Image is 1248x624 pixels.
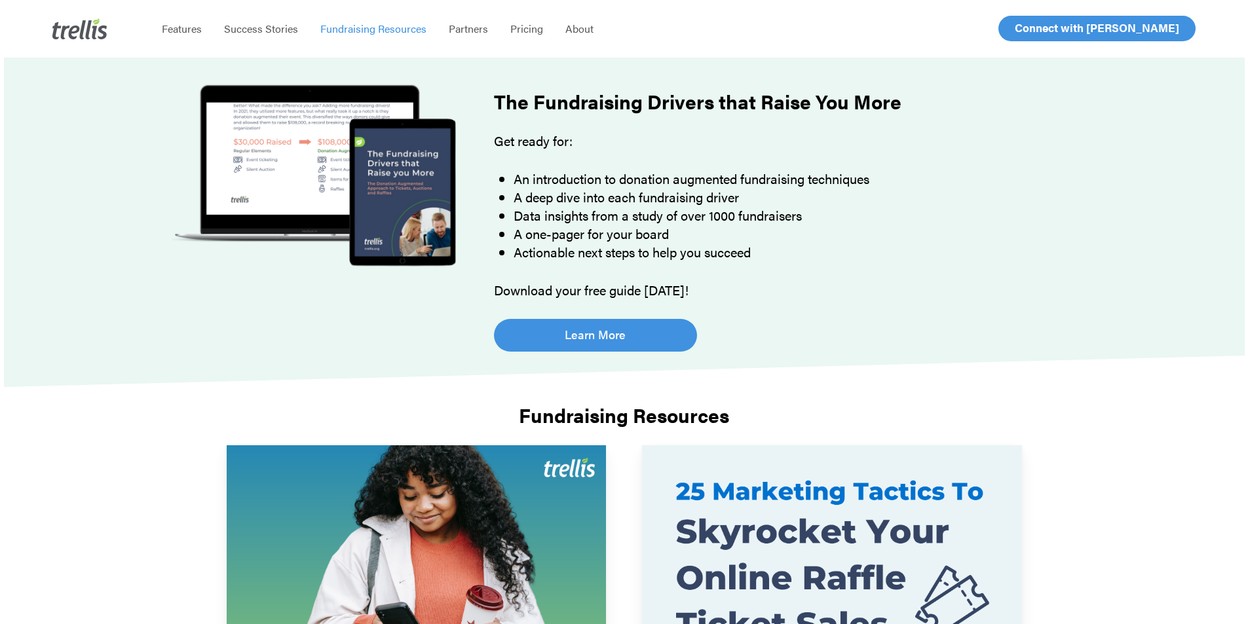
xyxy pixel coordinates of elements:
a: Features [151,22,213,35]
a: Connect with [PERSON_NAME] [998,16,1196,41]
span: About [565,21,594,36]
img: The Fundraising Drivers that Raise You More Guide Cover [151,74,477,278]
span: Partners [449,21,488,36]
p: Get ready for: [494,132,1032,170]
a: Pricing [499,22,554,35]
li: Data insights from a study of over 1000 fundraisers [514,206,1032,225]
a: Learn More [494,319,697,352]
a: Success Stories [213,22,309,35]
a: Fundraising Resources [309,22,438,35]
strong: The Fundraising Drivers that Raise You More [494,87,901,115]
span: Success Stories [224,21,298,36]
span: Pricing [510,21,543,36]
li: A one-pager for your board [514,225,1032,243]
li: An introduction to donation augmented fundraising techniques [514,170,1032,188]
li: Actionable next steps to help you succeed [514,243,1032,261]
span: Learn More [565,325,626,344]
li: A deep dive into each fundraising driver [514,188,1032,206]
strong: Fundraising Resources [519,401,729,429]
a: Partners [438,22,499,35]
span: Connect with [PERSON_NAME] [1015,20,1179,35]
span: Fundraising Resources [320,21,426,36]
p: Download your free guide [DATE]! [494,281,1032,299]
img: Trellis [52,18,107,39]
span: Features [162,21,202,36]
a: About [554,22,605,35]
